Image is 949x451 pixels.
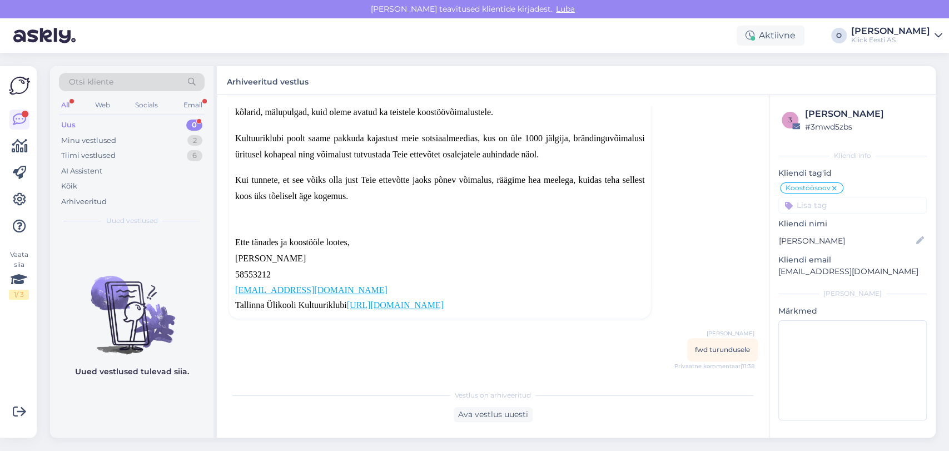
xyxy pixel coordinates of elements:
[778,151,927,161] div: Kliendi info
[69,76,113,88] span: Otsi kliente
[786,185,831,191] span: Koostöösoov
[235,270,271,279] span: 58553212
[831,28,847,43] div: O
[454,407,533,422] div: Ava vestlus uuesti
[235,75,644,117] span: Soovime Teie ettevõtet kutsuda meie ürituse toetajaks. Teie [PERSON_NAME] aitaks muuta ürituse tu...
[778,289,927,299] div: [PERSON_NAME]
[307,107,493,117] span: , kuid oleme avatud ka teistele koostöövõimalustele.
[61,120,76,131] div: Uus
[235,300,347,310] span: Tallinna Ülikooli Kultuuriklubi
[227,73,309,88] label: Arhiveeritud vestlus
[59,98,72,112] div: All
[778,254,927,266] p: Kliendi email
[778,197,927,214] input: Lisa tag
[235,133,644,159] span: Kultuuriklubi poolt saame pakkuda kajastust meie sotsiaalmeedias, kus on üle 1000 jälgija, brändi...
[778,167,927,179] p: Kliendi tag'id
[779,235,914,247] input: Lisa nimi
[61,196,107,207] div: Arhiveeritud
[674,362,754,370] span: Privaatne kommentaar | 11:38
[187,150,202,161] div: 6
[695,345,750,354] span: fwd turundusele
[9,250,29,300] div: Vaata siia
[805,107,923,121] div: [PERSON_NAME]
[181,98,205,112] div: Email
[106,216,158,226] span: Uued vestlused
[805,121,923,133] div: # 3mwd5zbs
[707,329,754,338] span: [PERSON_NAME]
[455,390,531,400] span: Vestlus on arhiveeritud
[61,181,77,192] div: Kõik
[9,75,30,96] img: Askly Logo
[788,116,792,124] span: 3
[778,305,927,317] p: Märkmed
[347,300,444,310] span: [URL][DOMAIN_NAME]
[851,27,942,44] a: [PERSON_NAME]Klick Eesti AS
[235,285,387,295] a: [EMAIL_ADDRESS][DOMAIN_NAME]
[851,36,930,44] div: Klick Eesti AS
[235,175,644,201] span: Kui tunnete, et see võiks olla just Teie ettevõtte jaoks põnev võimalus, räägime hea meelega, kui...
[737,26,804,46] div: Aktiivne
[50,256,213,356] img: No chats
[778,266,927,277] p: [EMAIL_ADDRESS][DOMAIN_NAME]
[851,27,930,36] div: [PERSON_NAME]
[553,4,578,14] span: Luba
[61,166,102,177] div: AI Assistent
[186,120,202,131] div: 0
[187,135,202,146] div: 2
[9,290,29,300] div: 1 / 3
[235,237,350,247] span: Ette tänades ja koostööle lootes,
[75,366,189,378] p: Uued vestlused tulevad siia.
[235,254,306,263] span: [PERSON_NAME]
[778,218,927,230] p: Kliendi nimi
[133,98,160,112] div: Socials
[347,301,444,310] a: [URL][DOMAIN_NAME]
[93,98,112,112] div: Web
[61,150,116,161] div: Tiimi vestlused
[61,135,116,146] div: Minu vestlused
